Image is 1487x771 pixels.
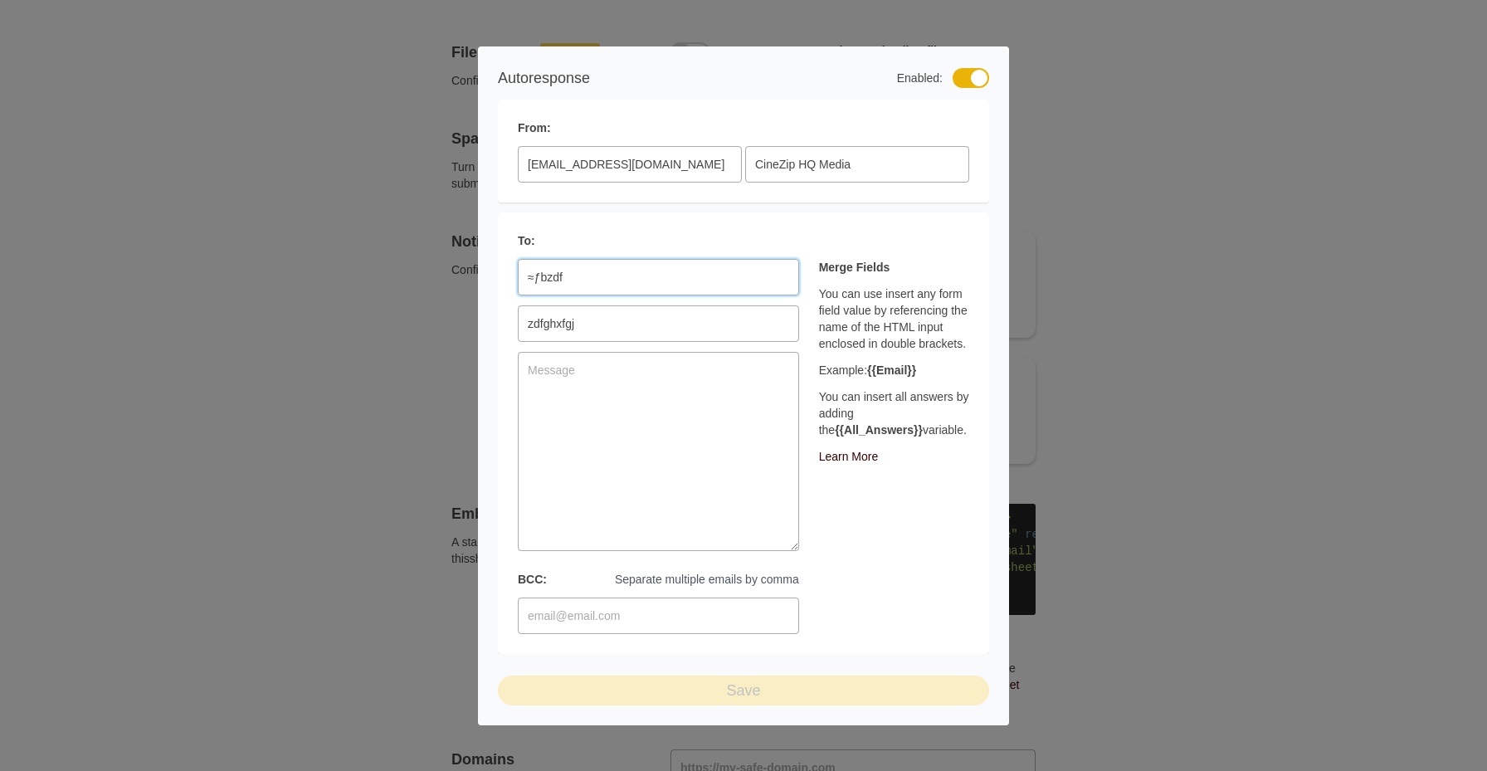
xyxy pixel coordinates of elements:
[518,305,799,342] input: Subject
[819,388,969,438] p: You can insert all answers by adding the variable.
[615,571,799,588] span: Separate multiple emails by comma
[518,571,547,588] strong: BCC:
[897,68,989,88] div: Enabled:
[745,146,969,183] input: CineZip
[518,259,799,295] input: Email
[518,232,799,249] h4: To:
[819,362,969,378] p: Example:
[819,259,969,276] h4: Merge Fields
[819,285,969,352] p: You can use insert any form field value by referencing the name of the HTML input enclosed in dou...
[518,598,799,634] input: BCC:Separate multiple emails by comma
[518,146,742,183] input: cineziphq@gmail.com
[835,423,923,437] strong: {{All_Answers}}
[498,66,590,90] h2: Autoresponse
[867,364,916,377] strong: {{Email}}
[518,120,969,136] h4: From:
[819,450,879,463] a: Learn More
[498,676,989,705] button: Save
